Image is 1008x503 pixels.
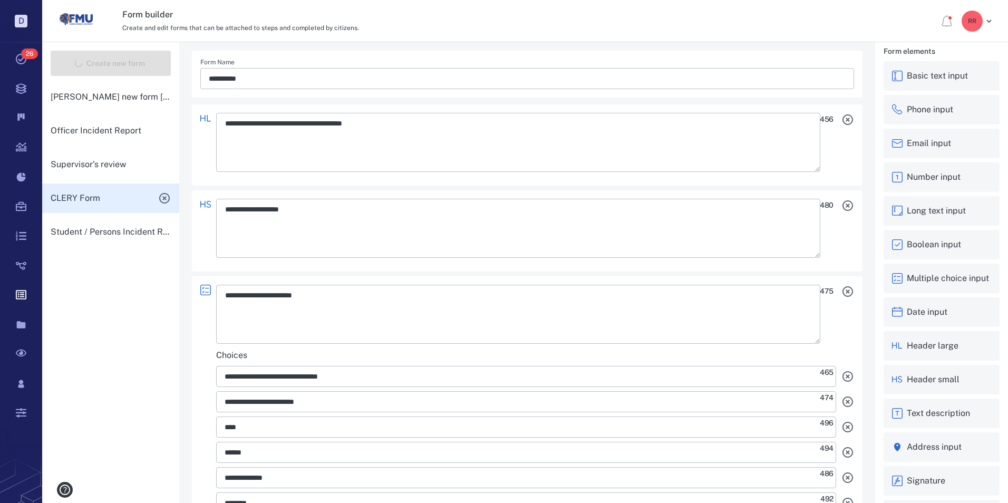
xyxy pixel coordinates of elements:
[820,419,833,427] div: 496
[820,115,833,123] div: 456
[59,3,93,40] a: Go home
[53,478,77,502] button: help
[216,349,854,362] div: Choices
[907,340,958,352] div: Header large
[907,171,961,183] div: Number input
[200,113,216,172] div: header large
[962,11,983,32] div: R R
[907,238,961,251] div: Boolean input
[907,441,962,453] div: Address input
[42,82,179,112] div: [PERSON_NAME] new form [DATE] 1:11PM
[907,373,959,386] div: Header small
[200,199,216,258] div: header small
[42,183,179,213] div: CLERY Form
[907,407,970,420] div: Text description
[51,91,171,103] p: [PERSON_NAME] new form [DATE] 1:11PM
[907,475,945,487] div: Signature
[820,201,833,209] div: 480
[21,49,38,59] span: 26
[51,192,154,205] p: CLERY Form
[42,116,179,146] div: Officer Incident Report
[200,59,854,68] label: Form Name
[820,369,833,376] div: 465
[907,70,968,82] div: Basic text input
[51,158,171,171] p: Supervisor's review
[122,24,359,32] span: Create and edit forms that can be attached to steps and completed by citizens.
[42,150,179,179] div: Supervisor's review
[907,103,953,116] div: Phone input
[962,11,995,32] button: RR
[51,124,171,137] p: Officer Incident Report
[820,444,833,452] div: 494
[820,470,833,477] div: 486
[59,3,93,36] img: Florida Memorial University logo
[8,8,610,18] body: Rich Text Area. Press ALT-0 for help.
[122,8,763,21] h3: Form builder
[200,285,216,344] div: multiple choice
[51,226,171,238] p: Student / Persons Incident Report
[907,272,989,285] div: Multiple choice input
[820,394,833,401] div: 474
[42,217,179,247] div: Student / Persons Incident Report
[820,495,833,502] div: 492
[907,205,966,217] div: Long text input
[15,15,27,27] p: D
[907,306,947,318] div: Date input
[884,46,1000,57] h6: Form elements
[907,137,951,150] div: Email input
[24,7,45,17] span: Help
[820,287,833,295] div: 475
